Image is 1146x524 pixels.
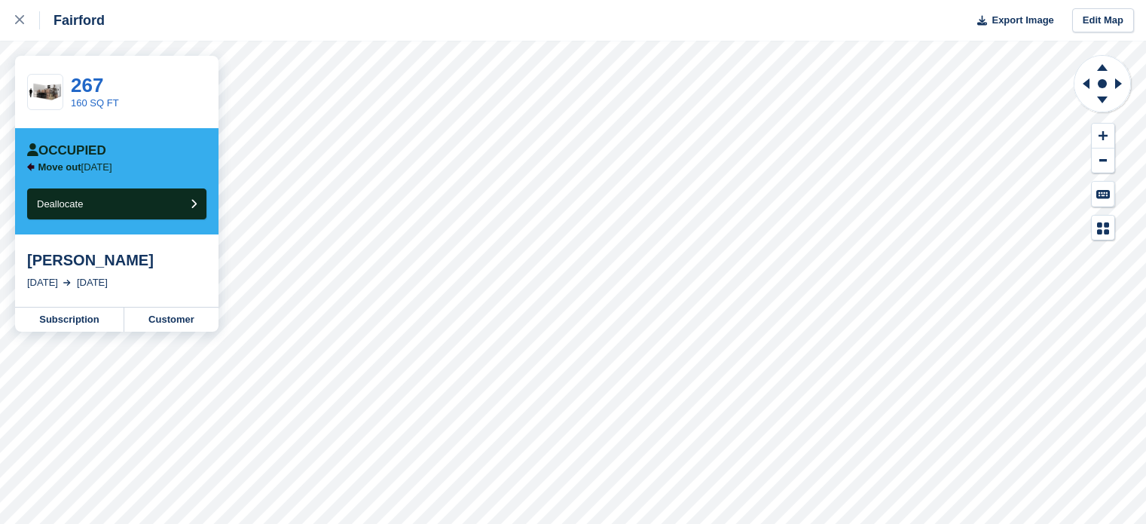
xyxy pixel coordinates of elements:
[1092,124,1114,149] button: Zoom In
[1072,8,1134,33] a: Edit Map
[124,308,219,332] a: Customer
[28,79,63,106] img: 150-sqft-unit.jpg
[27,163,35,171] img: arrow-left-icn-90495f2de72eb5bd0bd1c3c35deca35cc13f817d75bef06ecd7c0b315636ce7e.svg
[27,251,206,269] div: [PERSON_NAME]
[27,275,58,290] div: [DATE]
[1092,149,1114,173] button: Zoom Out
[1092,216,1114,241] button: Map Legend
[71,97,119,109] a: 160 SQ FT
[77,275,108,290] div: [DATE]
[15,308,124,332] a: Subscription
[1092,182,1114,207] button: Keyboard Shortcuts
[27,143,106,158] div: Occupied
[992,13,1053,28] span: Export Image
[37,198,83,210] span: Deallocate
[71,74,103,97] a: 267
[63,280,71,286] img: arrow-right-light-icn-cde0832a797a2874e46488d9cf13f60e5c3a73dbe684e267c42b8395dfbc2abf.svg
[968,8,1054,33] button: Export Image
[40,11,105,29] div: Fairford
[38,161,112,173] p: [DATE]
[38,161,81,173] span: Move out
[27,188,206,219] button: Deallocate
